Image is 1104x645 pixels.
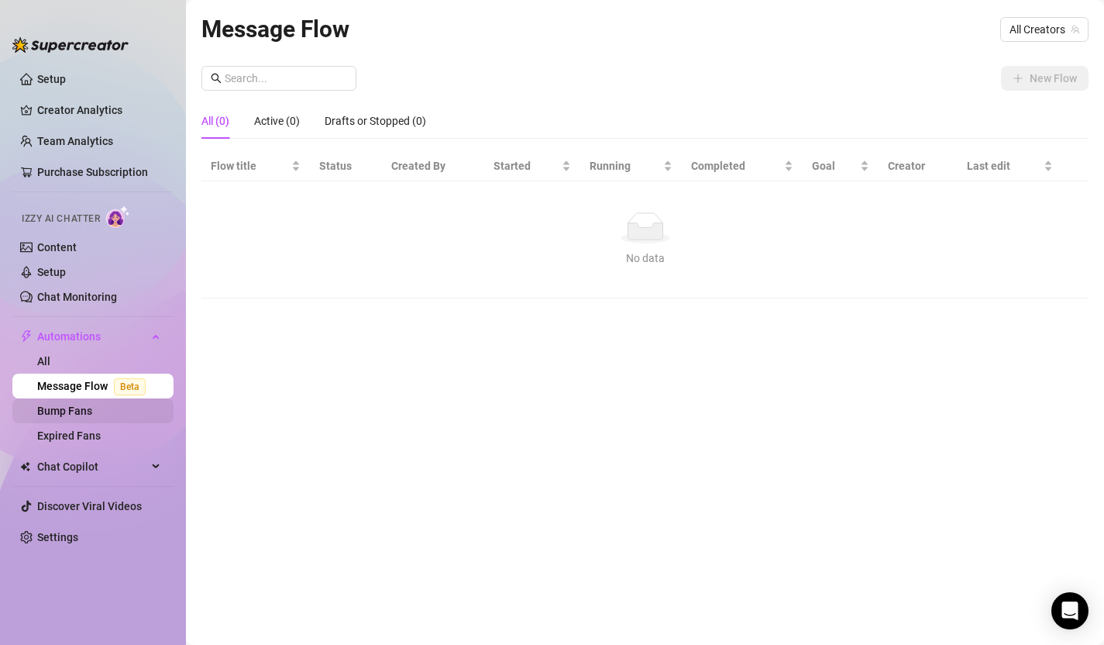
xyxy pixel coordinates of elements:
[254,112,300,129] div: Active (0)
[37,500,142,512] a: Discover Viral Videos
[106,205,130,228] img: AI Chatter
[691,157,780,174] span: Completed
[201,112,229,129] div: All (0)
[1051,592,1089,629] div: Open Intercom Messenger
[225,70,347,87] input: Search...
[211,73,222,84] span: search
[484,151,580,181] th: Started
[967,157,1040,174] span: Last edit
[580,151,682,181] th: Running
[37,531,78,543] a: Settings
[803,151,879,181] th: Goal
[12,37,129,53] img: logo-BBDzfeDw.svg
[37,324,147,349] span: Automations
[37,291,117,303] a: Chat Monitoring
[879,151,958,181] th: Creator
[590,157,660,174] span: Running
[22,212,100,226] span: Izzy AI Chatter
[217,250,1073,267] div: No data
[37,405,92,417] a: Bump Fans
[37,355,50,367] a: All
[310,151,382,181] th: Status
[382,151,485,181] th: Created By
[682,151,802,181] th: Completed
[325,112,426,129] div: Drafts or Stopped (0)
[1001,66,1089,91] button: New Flow
[37,454,147,479] span: Chat Copilot
[494,157,559,174] span: Started
[20,461,30,472] img: Chat Copilot
[1071,25,1080,34] span: team
[37,98,161,122] a: Creator Analytics
[37,135,113,147] a: Team Analytics
[812,157,858,174] span: Goal
[37,380,152,392] a: Message FlowBeta
[37,429,101,442] a: Expired Fans
[20,330,33,343] span: thunderbolt
[958,151,1062,181] th: Last edit
[37,241,77,254] a: Content
[201,11,349,47] article: Message Flow
[1009,18,1079,41] span: All Creators
[201,151,310,181] th: Flow title
[37,73,66,85] a: Setup
[37,266,66,278] a: Setup
[211,157,288,174] span: Flow title
[37,160,161,185] a: Purchase Subscription
[114,378,146,395] span: Beta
